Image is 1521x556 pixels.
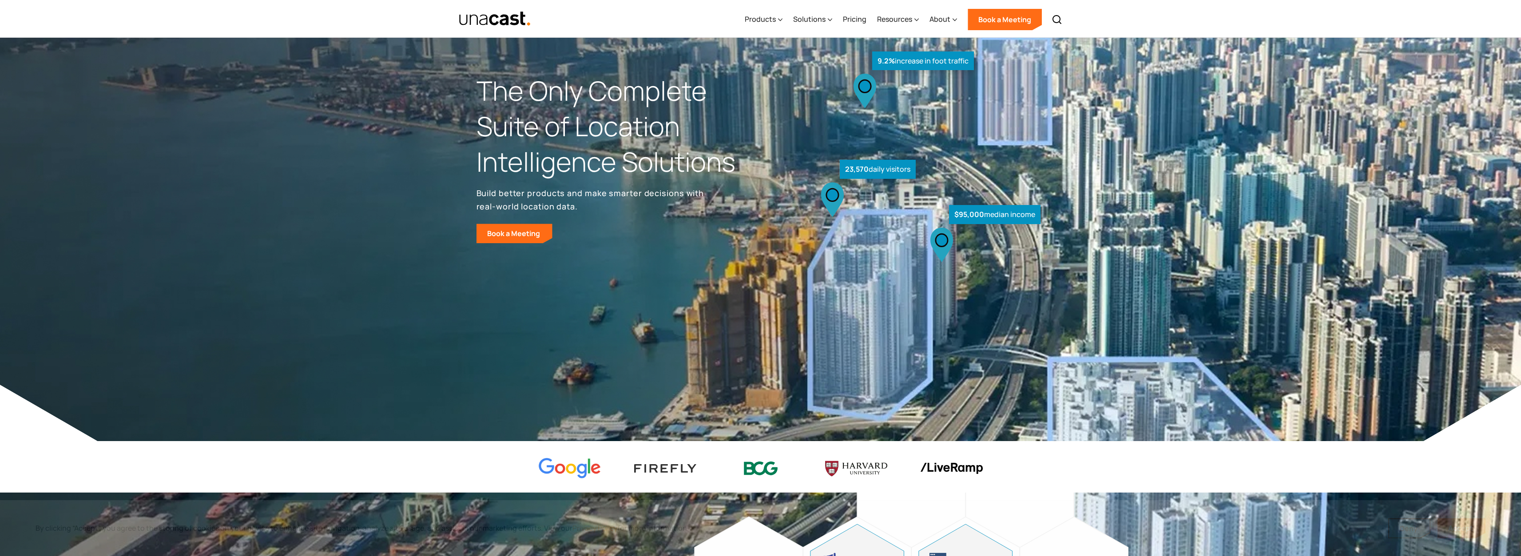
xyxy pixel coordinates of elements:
img: Unacast text logo [459,11,531,27]
strong: 23,570 [845,164,869,174]
div: About [929,1,957,38]
img: Search icon [1052,14,1062,25]
p: Build better products and make smarter decisions with real-world location data. [477,186,707,213]
a: Deny [1389,519,1430,538]
div: Resources [877,14,912,24]
h1: The Only Complete Suite of Location Intelligence Solutions [477,73,761,179]
a: Accept [1438,518,1485,538]
div: daily visitors [840,160,916,179]
div: By clicking “Accept”, you agree to the storing of cookies on your device to enhance site navigati... [36,523,689,533]
img: Firefly Advertising logo [634,464,696,473]
div: Resources [877,1,919,38]
div: increase in foot traffic [872,51,974,71]
img: Google logo Color [539,458,601,479]
a: Book a Meeting [968,9,1042,30]
a: home [459,11,531,27]
div: Products [745,1,782,38]
img: BCG logo [730,456,792,481]
div: median income [949,205,1040,224]
div: Solutions [793,1,832,38]
strong: 9.2% [878,56,895,66]
div: Products [745,14,776,24]
div: About [929,14,950,24]
img: Harvard U logo [825,458,887,479]
a: Pricing [843,1,866,38]
img: liveramp logo [921,463,983,474]
a: Privacy Policy [572,523,617,533]
strong: $95,000 [954,209,984,219]
a: Book a Meeting [477,224,552,243]
div: Solutions [793,14,826,24]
